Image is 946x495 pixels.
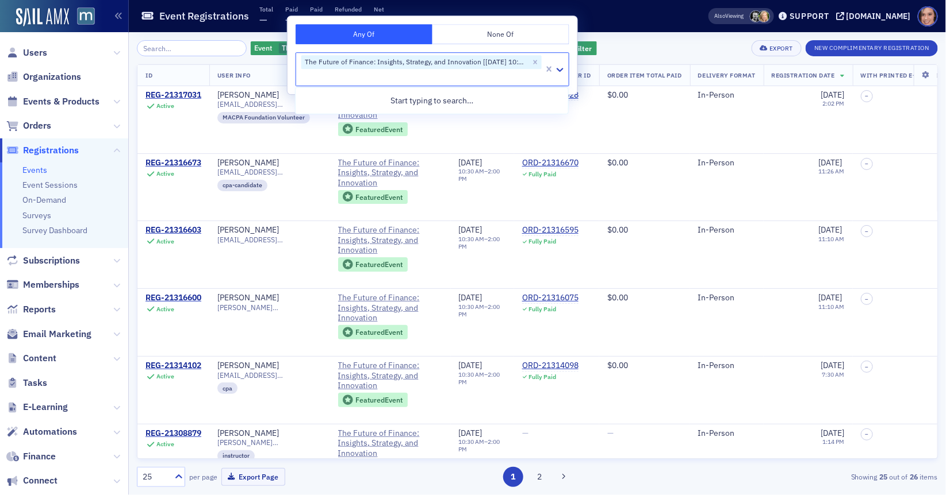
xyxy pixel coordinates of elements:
[528,305,556,313] div: Fully Paid
[698,158,756,168] div: In-Person
[296,90,568,111] div: Start typing to search…
[255,43,273,52] span: Event
[301,55,529,69] div: The Future of Finance: Insights, Strategy, and Innovation [[DATE] 10:30am]
[698,293,756,303] div: In-Person
[6,254,80,267] a: Subscriptions
[6,352,56,365] a: Content
[23,71,81,83] span: Organizations
[865,92,868,99] span: –
[145,71,152,79] span: ID
[217,303,322,312] span: [PERSON_NAME][EMAIL_ADDRESS][PERSON_NAME][DOMAIN_NAME]
[522,293,579,303] a: ORD-21316075
[356,194,403,200] div: Featured Event
[865,363,868,370] span: –
[503,467,523,487] button: 1
[335,13,343,26] span: —
[189,471,217,482] label: per page
[806,40,938,56] button: New Complimentary Registration
[145,158,201,168] a: REG-21316673
[6,47,47,59] a: Users
[459,438,485,446] time: 10:30 AM
[6,474,58,487] a: Connect
[217,168,322,176] span: [EMAIL_ADDRESS][DOMAIN_NAME]
[6,377,47,389] a: Tasks
[607,157,628,168] span: $0.00
[338,325,408,339] div: Featured Event
[217,90,279,100] a: [PERSON_NAME]
[865,296,868,303] span: –
[522,361,579,371] a: ORD-21314098
[6,328,91,341] a: Email Marketing
[607,225,628,235] span: $0.00
[698,71,756,79] span: Delivery Format
[356,126,403,133] div: Featured Event
[23,279,79,291] span: Memberships
[459,235,500,250] time: 2:00 PM
[459,292,482,303] span: [DATE]
[217,382,238,394] div: cpa
[145,225,201,235] a: REG-21316603
[156,373,174,380] div: Active
[607,90,628,100] span: $0.00
[459,370,485,378] time: 10:30 AM
[23,254,80,267] span: Subscriptions
[145,293,201,303] a: REG-21316600
[356,261,403,268] div: Featured Event
[338,122,408,137] div: Featured Event
[847,11,911,21] div: [DOMAIN_NAME]
[459,235,506,250] div: –
[918,6,938,26] span: Profile
[145,361,201,371] div: REG-21314102
[459,303,485,311] time: 10:30 AM
[819,157,842,168] span: [DATE]
[217,293,279,303] a: [PERSON_NAME]
[338,393,408,407] div: Featured Event
[865,431,868,438] span: –
[156,238,174,245] div: Active
[338,361,443,391] a: The Future of Finance: Insights, Strategy, and Innovation
[251,41,540,56] div: The Future of Finance: Insights, Strategy, and Innovation [9/29/2025 10:30am]
[23,303,56,316] span: Reports
[217,158,279,168] a: [PERSON_NAME]
[522,225,579,235] a: ORD-21316595
[459,168,506,183] div: –
[221,468,285,486] button: Export Page
[69,7,95,27] a: View Homepage
[217,112,310,123] div: MACPA Foundation Volunteer
[217,371,322,380] span: [EMAIL_ADDRESS][DOMAIN_NAME]
[16,8,69,26] img: SailAMX
[607,292,628,303] span: $0.00
[607,360,628,370] span: $0.00
[6,450,56,463] a: Finance
[335,5,362,13] p: Refunded
[459,157,482,168] span: [DATE]
[806,42,938,52] a: New Complimentary Registration
[374,13,382,26] span: —
[143,471,168,483] div: 25
[432,24,569,44] button: None Of
[23,328,91,341] span: Email Marketing
[822,370,845,378] time: 7:30 AM
[821,90,845,100] span: [DATE]
[522,428,528,438] span: —
[145,428,201,439] div: REG-21308879
[821,428,845,438] span: [DATE]
[819,225,842,235] span: [DATE]
[459,235,485,243] time: 10:30 AM
[338,428,443,459] span: The Future of Finance: Insights, Strategy, and Innovation
[6,119,51,132] a: Orders
[819,167,845,175] time: 11:26 AM
[698,90,756,100] div: In-Person
[338,257,408,272] div: Featured Event
[459,360,482,370] span: [DATE]
[338,293,443,323] span: The Future of Finance: Insights, Strategy, and Innovation
[282,43,523,52] span: The Future of Finance: Insights, Strategy, and Innovation [[DATE] 10:30am]
[459,303,500,318] time: 2:00 PM
[758,10,770,22] span: Rebekah Olson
